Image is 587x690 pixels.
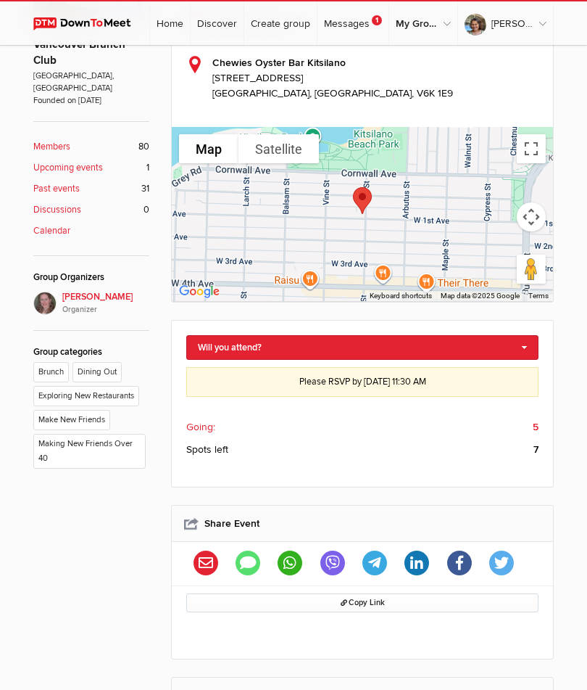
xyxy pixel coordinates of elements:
[533,442,538,457] b: 7
[143,203,149,217] span: 0
[33,140,70,154] b: Members
[62,290,149,316] span: [PERSON_NAME]
[33,182,149,196] a: Past events 31
[150,1,190,45] a: Home
[317,1,388,45] a: Messages1
[33,271,149,284] div: Group Organizers
[238,134,319,163] button: Show satellite imagery
[33,17,144,30] img: DownToMeet
[370,291,432,301] button: Keyboard shortcuts
[33,94,149,107] span: Founded on [DATE]
[186,367,538,397] div: Please RSVP by [DATE] 11:30 AM
[458,1,553,45] a: [PERSON_NAME]
[183,506,542,541] h2: Share Event
[441,292,520,300] span: Map data ©2025 Google
[517,255,546,284] button: Drag Pegman onto the map to open Street View
[186,335,538,360] a: Will you attend?
[141,182,149,196] span: 31
[33,224,149,238] a: Calendar
[146,161,149,175] span: 1
[33,345,149,359] div: Group categories
[33,161,103,175] b: Upcoming events
[186,442,228,457] span: Spots left
[179,134,238,163] button: Show street map
[212,57,346,69] b: Chewies Oyster Bar Kitsilano
[62,304,149,316] i: Organizer
[517,134,546,163] button: Toggle fullscreen view
[33,70,149,94] span: [GEOGRAPHIC_DATA], [GEOGRAPHIC_DATA]
[186,594,538,612] button: Copy Link
[138,140,149,154] span: 80
[212,87,453,99] span: [GEOGRAPHIC_DATA], [GEOGRAPHIC_DATA], V6K 1E9
[372,15,382,25] span: 1
[186,419,215,435] span: Going:
[533,419,538,435] b: 5
[528,292,549,300] a: Terms (opens in new tab)
[33,292,149,316] a: [PERSON_NAME]Organizer
[175,282,223,301] img: Google
[33,203,81,217] b: Discussions
[33,182,80,196] b: Past events
[389,1,457,45] a: My Groups
[191,1,243,45] a: Discover
[33,161,149,175] a: Upcoming events 1
[175,282,223,301] a: Open this area in Google Maps (opens a new window)
[341,598,385,607] span: Copy Link
[33,224,70,238] b: Calendar
[244,1,317,45] a: Create group
[212,70,538,86] span: [STREET_ADDRESS]
[33,140,149,154] a: Members 80
[33,292,57,315] img: vicki sawyer
[517,202,546,231] button: Map camera controls
[33,203,149,217] a: Discussions 0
